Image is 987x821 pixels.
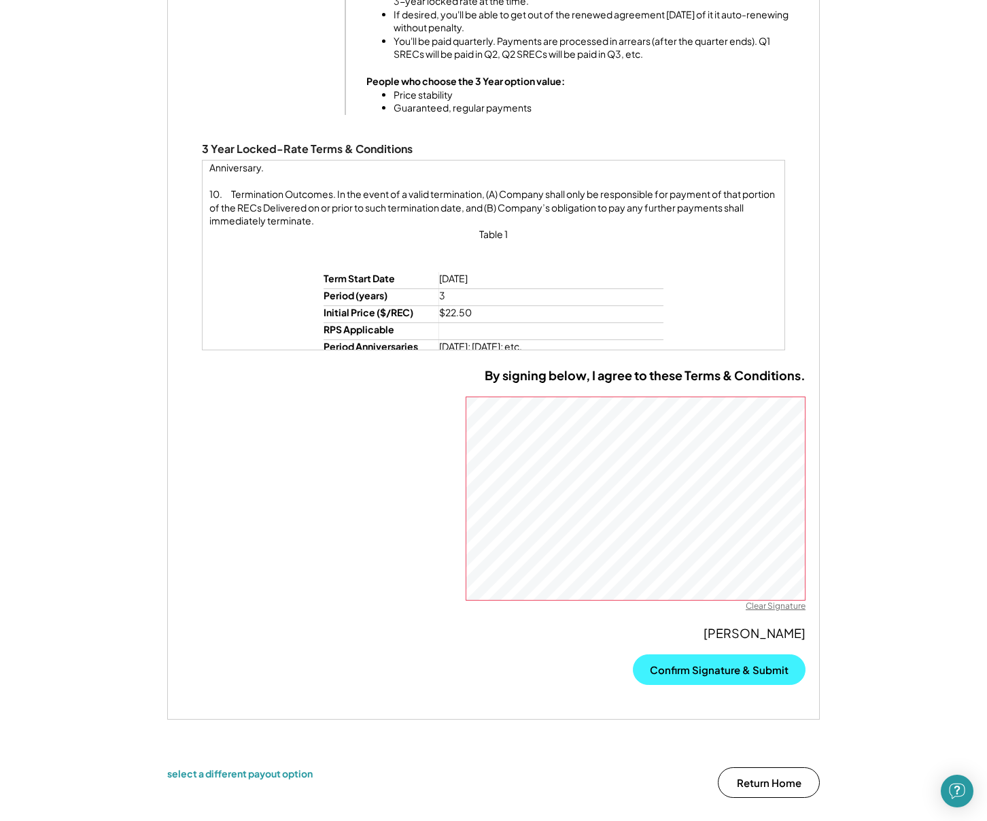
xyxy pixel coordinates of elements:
[746,601,806,611] div: Clear Signature
[439,306,575,320] div: $22.50
[718,767,820,798] button: Return Home
[324,323,432,337] div: RPS Applicable
[324,272,432,286] div: Term Start Date
[324,306,432,320] div: Initial Price ($/REC)
[439,340,575,354] div: [DATE]; [DATE]; etc.
[439,289,575,303] div: 3
[941,775,973,807] div: Open Intercom Messenger
[366,75,565,87] strong: People who choose the 3 Year option value:
[704,625,806,641] div: [PERSON_NAME]
[485,367,806,383] div: By signing below, I agree to these Terms & Conditions.
[394,8,799,35] li: If desired, you'll be able to get out of the renewed agreement [DATE] of it it auto-renewing with...
[394,35,799,61] li: You'll be paid quarterly. Payments are processed in arrears (after the quarter ends). Q1 SRECs wi...
[394,88,565,102] li: Price stability
[394,101,565,115] li: Guaranteed, regular payments
[167,767,313,780] div: select a different payout option
[439,272,575,286] div: [DATE]
[324,340,438,354] div: Period Anniversaries
[202,142,785,156] div: 3 Year Locked-Rate Terms & Conditions
[633,654,806,685] button: Confirm Signature & Submit
[324,289,432,303] div: Period (years)
[426,228,561,258] div: Table 1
